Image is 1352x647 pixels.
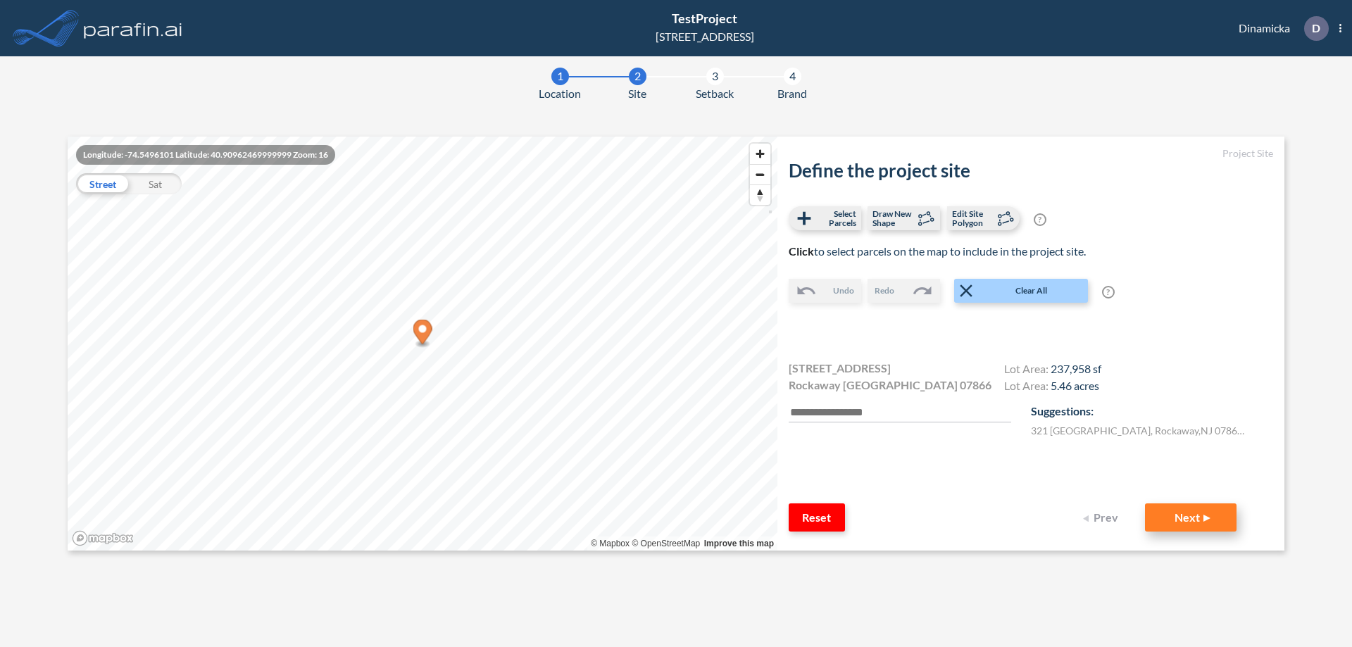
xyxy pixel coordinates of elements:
button: Reset [789,503,845,532]
h4: Lot Area: [1004,379,1101,396]
span: Edit Site Polygon [952,209,994,227]
span: Draw New Shape [872,209,914,227]
span: ? [1034,213,1046,226]
p: D [1312,22,1320,34]
h5: Project Site [789,148,1273,160]
span: to select parcels on the map to include in the project site. [789,244,1086,258]
div: 3 [706,68,724,85]
div: Map marker [413,320,432,348]
span: Undo [833,284,854,297]
h4: Lot Area: [1004,362,1101,379]
b: Click [789,244,814,258]
span: ? [1102,286,1115,299]
span: Rockaway [GEOGRAPHIC_DATA] 07866 [789,377,991,394]
button: Zoom out [750,164,770,184]
button: Undo [789,279,861,303]
canvas: Map [68,137,777,551]
div: Longitude: -74.5496101 Latitude: 40.90962469999999 Zoom: 16 [76,145,335,165]
div: [STREET_ADDRESS] [656,28,754,45]
button: Next [1145,503,1237,532]
span: Setback [696,85,734,102]
a: Mapbox [591,539,630,548]
button: Clear All [954,279,1088,303]
a: Mapbox homepage [72,530,134,546]
span: Clear All [977,284,1087,297]
button: Redo [868,279,940,303]
div: 4 [784,68,801,85]
div: 1 [551,68,569,85]
button: Prev [1075,503,1131,532]
span: 5.46 acres [1051,379,1099,392]
a: OpenStreetMap [632,539,700,548]
span: [STREET_ADDRESS] [789,360,891,377]
span: Select Parcels [815,209,856,227]
a: Improve this map [704,539,774,548]
p: Suggestions: [1031,403,1273,420]
label: 321 [GEOGRAPHIC_DATA] , Rockaway , NJ 07866 , US [1031,423,1249,438]
h2: Define the project site [789,160,1273,182]
button: Reset bearing to north [750,184,770,205]
button: Zoom in [750,144,770,164]
span: Reset bearing to north [750,185,770,205]
div: Dinamicka [1218,16,1341,41]
div: Sat [129,173,182,194]
span: Brand [777,85,807,102]
span: Redo [875,284,894,297]
div: 2 [629,68,646,85]
span: 237,958 sf [1051,362,1101,375]
span: Zoom out [750,165,770,184]
div: Street [76,173,129,194]
img: logo [81,14,185,42]
span: TestProject [672,11,737,26]
span: Site [628,85,646,102]
span: Location [539,85,581,102]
